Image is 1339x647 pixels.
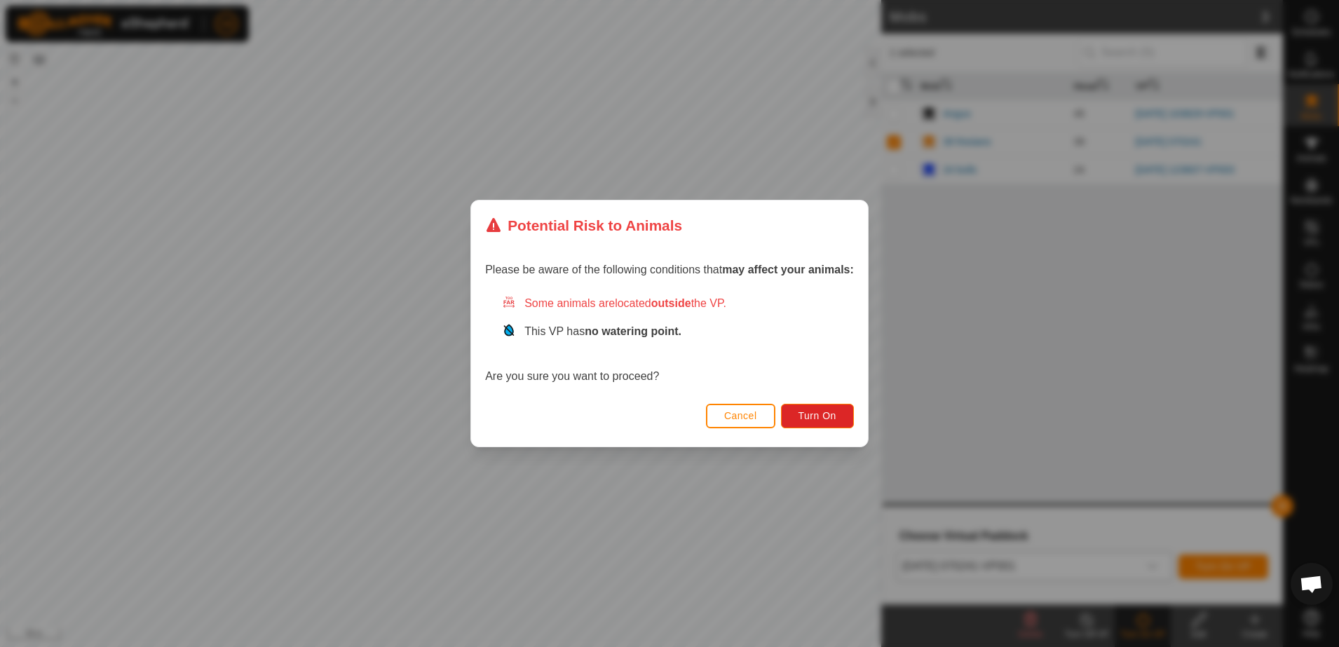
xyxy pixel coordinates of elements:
[1291,563,1333,605] div: Open chat
[706,404,775,428] button: Cancel
[585,325,681,337] strong: no watering point.
[798,410,836,421] span: Turn On
[502,295,854,312] div: Some animals are
[724,410,757,421] span: Cancel
[485,214,682,236] div: Potential Risk to Animals
[651,297,691,309] strong: outside
[781,404,854,428] button: Turn On
[722,264,854,275] strong: may affect your animals:
[485,295,854,385] div: Are you sure you want to proceed?
[485,264,854,275] span: Please be aware of the following conditions that
[615,297,726,309] span: located the VP.
[524,325,681,337] span: This VP has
